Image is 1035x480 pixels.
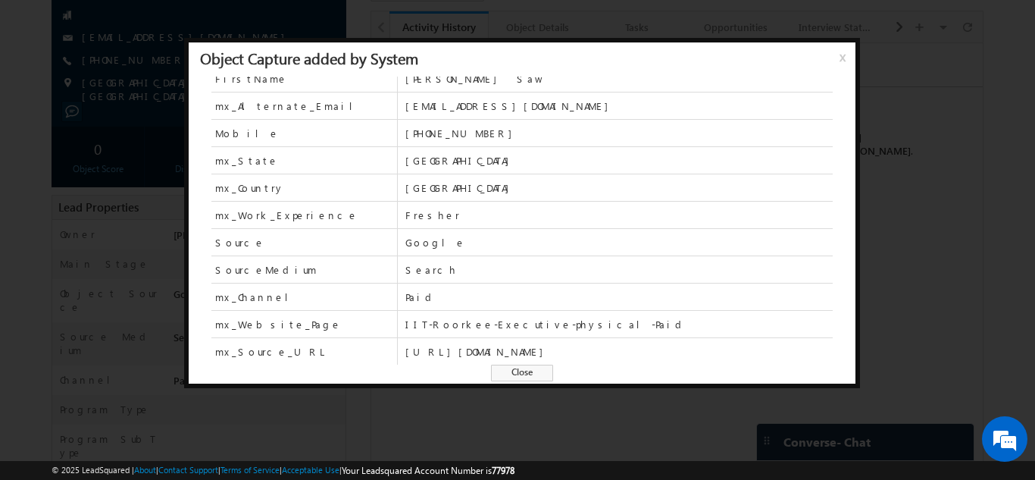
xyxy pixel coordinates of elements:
[15,11,67,34] span: Activity Type
[405,72,833,86] span: [PERSON_NAME] Saw
[98,278,220,291] span: Object Capture:
[211,120,397,146] span: Mobile
[211,65,397,92] span: FirstName
[405,154,833,168] span: [GEOGRAPHIC_DATA]
[215,318,342,331] span: mx_Website_Page
[204,160,237,173] span: System
[134,465,156,475] a: About
[211,338,397,365] span: mx_Source_URL
[98,87,490,114] span: [PERSON_NAME]([EMAIL_ADDRESS][DOMAIN_NAME])
[211,147,397,174] span: mx_State
[215,154,279,168] span: mx_State
[211,174,397,201] span: mx_Country
[98,146,357,173] span: [PERSON_NAME]([EMAIL_ADDRESS][DOMAIN_NAME])
[220,465,280,475] a: Terms of Service
[47,150,92,164] span: 10:22 AM
[158,465,218,475] a: Contact Support
[47,250,92,264] span: 10:20 AM
[47,187,81,201] span: [DATE]
[215,263,317,277] span: SourceMedium
[98,133,447,173] span: Object Owner changed from to by through .
[282,465,339,475] a: Acceptable Use
[98,133,447,159] span: System([EMAIL_ADDRESS][DOMAIN_NAME])
[405,290,833,304] span: Paid
[215,181,285,195] span: mx_Country
[98,87,542,114] span: Object Owner changed from to by .
[76,12,189,35] div: Sales Activity,Program,Email Bounced,Email Link Clicked,Email Marked Spam & 72 more..
[211,202,397,228] span: mx_Work_Experience
[211,311,397,337] span: mx_Website_Page
[47,133,81,146] span: [DATE]
[215,72,288,86] span: FirstName
[47,278,81,292] span: [DATE]
[215,236,265,249] span: Source
[405,127,833,140] span: [PHONE_NUMBER]
[342,465,514,476] span: Your Leadsquared Account Number is
[98,187,545,201] span: Merged with 1 Object by .
[233,233,302,246] span: details
[215,99,364,113] span: mx_Alternate_Email
[211,256,397,283] span: SourceMedium
[20,140,277,359] textarea: Type your message and hit 'Enter'
[211,229,397,256] span: Source
[463,101,539,114] span: [PERSON_NAME]
[206,372,275,393] em: Start Chat
[215,127,280,140] span: Mobile
[80,17,123,30] div: 77 Selected
[405,181,833,195] span: [GEOGRAPHIC_DATA]
[405,236,833,249] span: Google
[200,51,418,64] div: Object Capture added by System
[405,99,833,113] span: [EMAIL_ADDRESS][DOMAIN_NAME]
[228,11,249,34] span: Time
[52,463,514,478] span: © 2025 LeadSquared | | | | |
[233,278,302,291] span: details
[47,233,81,246] span: [DATE]
[211,284,397,310] span: mx_Channel
[289,160,363,173] span: Automation
[47,296,92,309] span: 10:19 AM
[215,209,358,222] span: mx_Work_Experience
[491,365,553,381] span: Close
[98,233,220,246] span: Object Capture:
[47,87,81,101] span: [DATE]
[47,105,92,118] span: 10:34 AM
[405,263,833,277] span: Search
[840,49,852,77] span: x
[98,233,545,246] div: .
[405,209,833,222] span: Fresher
[211,93,397,119] span: mx_Alternate_Email
[196,101,439,114] span: [PERSON_NAME]([EMAIL_ADDRESS][DOMAIN_NAME])
[215,290,300,304] span: mx_Channel
[47,205,92,218] span: 10:20 AM
[336,187,370,200] span: System
[15,59,64,73] div: [DATE]
[405,345,833,359] span: [URL][DOMAIN_NAME]
[26,80,64,99] img: d_60004797649_company_0_60004797649
[79,80,255,99] div: Chat with us now
[372,187,436,200] a: Details
[261,17,291,30] div: All Time
[492,465,514,476] span: 77978
[215,345,328,359] span: mx_Source_URL
[405,318,833,331] span: IIT-Roorkee-Executive-physical-Paid
[98,278,545,292] div: .
[249,8,285,44] div: Minimize live chat window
